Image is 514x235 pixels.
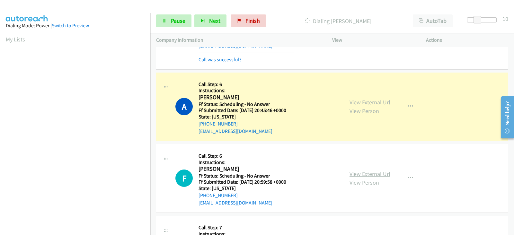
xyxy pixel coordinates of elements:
h1: F [175,170,193,187]
h5: Call Step: 7 [199,224,338,231]
h5: Instructions: [199,87,294,94]
h5: Call Step: 6 [199,81,294,88]
a: Call was successful? [199,57,242,63]
div: Dialing Mode: Power | [6,22,145,30]
h2: [PERSON_NAME] [199,94,294,101]
a: View Person [350,179,379,186]
span: Next [209,17,220,24]
span: Pause [171,17,185,24]
p: View [332,36,414,44]
p: Actions [426,36,508,44]
h5: Instructions: [199,159,294,166]
a: View External Url [350,170,390,178]
span: Finish [245,17,260,24]
h1: A [175,98,193,115]
p: Company Information [156,36,321,44]
button: AutoTab [413,14,453,27]
h5: Ff Status: Scheduling - No Answer [199,173,294,179]
h5: Call Step: 6 [199,153,294,159]
h2: [PERSON_NAME] [199,165,294,173]
a: [PHONE_NUMBER] [199,121,238,127]
h5: Ff Submitted Date: [DATE] 20:59:58 +0000 [199,179,294,185]
h5: Ff Submitted Date: [DATE] 20:45:46 +0000 [199,107,294,114]
a: Switch to Preview [52,22,89,29]
iframe: Resource Center [495,92,514,143]
a: Pause [156,14,191,27]
p: Dialing [PERSON_NAME] [275,17,401,25]
button: Next [194,14,226,27]
a: View External Url [350,99,390,106]
a: [EMAIL_ADDRESS][DOMAIN_NAME] [199,128,272,134]
h5: Ff Status: Scheduling - No Answer [199,101,294,108]
h5: State: [US_STATE] [199,114,294,120]
a: My Lists [6,36,25,43]
a: [EMAIL_ADDRESS][DOMAIN_NAME] [199,200,272,206]
a: [PHONE_NUMBER] [199,192,238,198]
a: Finish [231,14,266,27]
h5: State: [US_STATE] [199,185,294,192]
a: View Person [350,107,379,115]
div: 10 [502,14,508,23]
